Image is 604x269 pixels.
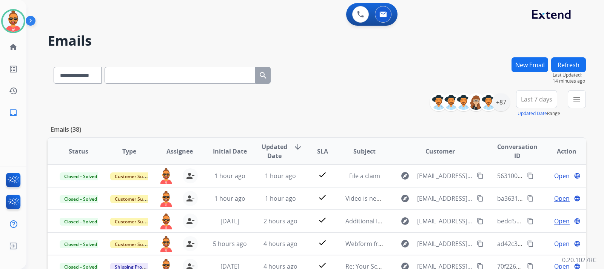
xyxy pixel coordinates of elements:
[554,171,570,180] span: Open
[186,239,195,248] mat-icon: person_remove
[353,147,376,156] span: Subject
[492,93,510,111] div: +87
[110,240,159,248] span: Customer Support
[60,172,102,180] span: Closed – Solved
[574,195,581,202] mat-icon: language
[159,214,174,229] img: agent-avatar
[159,191,174,207] img: agent-avatar
[60,195,102,203] span: Closed – Solved
[417,194,472,203] span: [EMAIL_ADDRESS][DOMAIN_NAME]
[401,194,410,203] mat-icon: explore
[214,172,245,180] span: 1 hour ago
[213,147,247,156] span: Initial Date
[345,240,516,248] span: Webform from [EMAIL_ADDRESS][DOMAIN_NAME] on [DATE]
[572,95,581,104] mat-icon: menu
[497,142,538,160] span: Conversation ID
[562,255,596,264] p: 0.20.1027RC
[186,171,195,180] mat-icon: person_remove
[122,147,136,156] span: Type
[48,33,586,48] h2: Emails
[345,217,410,225] span: Additional Information
[213,240,247,248] span: 5 hours ago
[265,172,296,180] span: 1 hour ago
[318,170,327,179] mat-icon: check
[512,57,548,72] button: New Email
[477,172,484,179] mat-icon: content_copy
[48,125,84,134] p: Emails (38)
[159,168,174,184] img: agent-avatar
[401,239,410,248] mat-icon: explore
[345,194,392,203] span: Video is needed.
[263,217,297,225] span: 2 hours ago
[110,218,159,226] span: Customer Support
[527,218,534,224] mat-icon: content_copy
[554,217,570,226] span: Open
[553,78,586,84] span: 14 minutes ago
[9,108,18,117] mat-icon: inbox
[220,217,239,225] span: [DATE]
[214,194,245,203] span: 1 hour ago
[554,239,570,248] span: Open
[9,86,18,95] mat-icon: history
[417,171,472,180] span: [EMAIL_ADDRESS][DOMAIN_NAME]
[186,217,195,226] mat-icon: person_remove
[425,147,455,156] span: Customer
[527,195,534,202] mat-icon: content_copy
[527,240,534,247] mat-icon: content_copy
[401,171,410,180] mat-icon: explore
[551,57,586,72] button: Refresh
[265,194,296,203] span: 1 hour ago
[553,72,586,78] span: Last Updated:
[3,11,24,32] img: avatar
[186,194,195,203] mat-icon: person_remove
[477,195,484,202] mat-icon: content_copy
[318,238,327,247] mat-icon: check
[9,65,18,74] mat-icon: list_alt
[293,142,302,151] mat-icon: arrow_downward
[417,239,472,248] span: [EMAIL_ADDRESS][DOMAIN_NAME]
[318,193,327,202] mat-icon: check
[574,172,581,179] mat-icon: language
[60,240,102,248] span: Closed – Solved
[60,218,102,226] span: Closed – Solved
[574,240,581,247] mat-icon: language
[417,217,472,226] span: [EMAIL_ADDRESS][DOMAIN_NAME]
[262,142,287,160] span: Updated Date
[521,98,552,101] span: Last 7 days
[527,172,534,179] mat-icon: content_copy
[317,147,328,156] span: SLA
[477,240,484,247] mat-icon: content_copy
[574,218,581,224] mat-icon: language
[477,218,484,224] mat-icon: content_copy
[110,195,159,203] span: Customer Support
[166,147,193,156] span: Assignee
[110,172,159,180] span: Customer Support
[535,138,586,164] th: Action
[516,90,557,108] button: Last 7 days
[263,240,297,248] span: 4 hours ago
[9,43,18,52] mat-icon: home
[518,110,560,117] span: Range
[318,215,327,224] mat-icon: check
[401,217,410,226] mat-icon: explore
[349,172,380,180] span: File a claim
[259,71,268,80] mat-icon: search
[69,147,88,156] span: Status
[159,236,174,252] img: agent-avatar
[554,194,570,203] span: Open
[518,111,547,117] button: Updated Date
